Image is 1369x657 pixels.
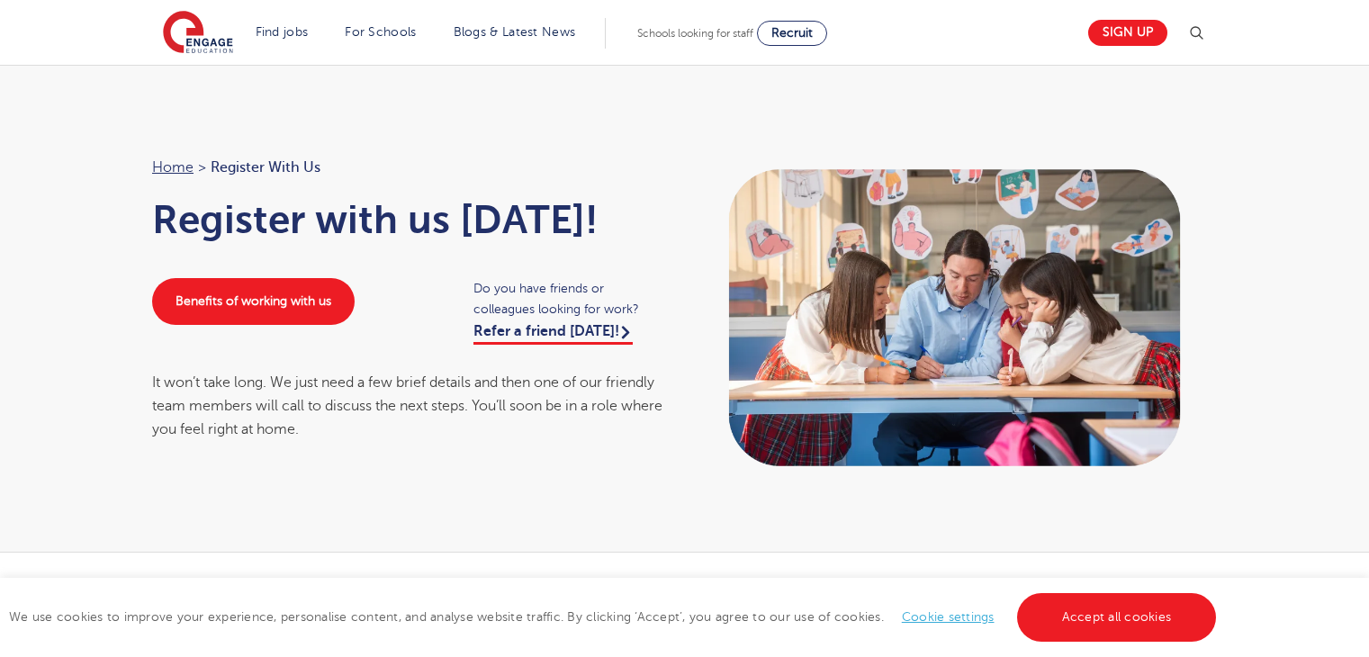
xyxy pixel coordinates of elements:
span: We use cookies to improve your experience, personalise content, and analyse website traffic. By c... [9,610,1220,624]
a: For Schools [345,25,416,39]
div: It won’t take long. We just need a few brief details and then one of our friendly team members wi... [152,371,667,442]
a: Refer a friend [DATE]! [473,323,633,345]
img: Engage Education [163,11,233,56]
span: Recruit [771,26,813,40]
span: > [198,159,206,175]
a: Accept all cookies [1017,593,1217,642]
a: Cookie settings [902,610,995,624]
span: Register with us [211,156,320,179]
nav: breadcrumb [152,156,667,179]
h1: Register with us [DATE]! [152,197,667,242]
a: Benefits of working with us [152,278,355,325]
span: Schools looking for staff [637,27,753,40]
a: Sign up [1088,20,1167,46]
span: Do you have friends or colleagues looking for work? [473,278,667,319]
a: Blogs & Latest News [454,25,576,39]
a: Home [152,159,194,175]
a: Recruit [757,21,827,46]
a: Find jobs [256,25,309,39]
